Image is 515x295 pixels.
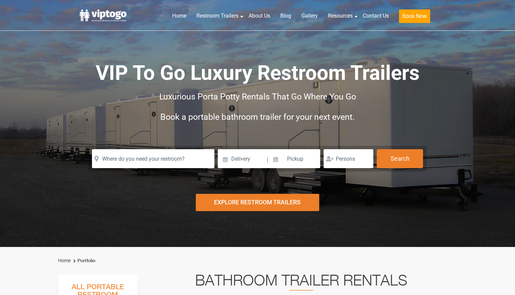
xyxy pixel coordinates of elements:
[324,149,373,168] input: Persons
[160,112,355,122] span: Book a portable bathroom trailer for your next event.
[267,149,268,171] span: |
[72,257,95,265] li: Portfolio
[296,8,323,23] a: Gallery
[196,194,320,211] div: Explore Restroom Trailers
[92,149,214,168] input: Where do you need your restroom?
[399,9,430,23] button: Book Now
[147,274,456,291] h2: Bathroom Trailer Rentals
[358,8,394,23] a: Contact Us
[323,8,358,23] a: Resources
[394,8,435,27] a: Book Now
[377,149,423,168] button: Search
[269,149,321,168] input: Pickup
[167,8,191,23] a: Home
[159,92,356,101] span: Luxurious Porta Potty Rentals That Go Where You Go
[191,8,243,23] a: Restroom Trailers
[96,61,420,85] span: VIP To Go Luxury Restroom Trailers
[218,149,266,168] input: Delivery
[275,8,296,23] a: Blog
[243,8,275,23] a: About Us
[58,258,71,263] a: Home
